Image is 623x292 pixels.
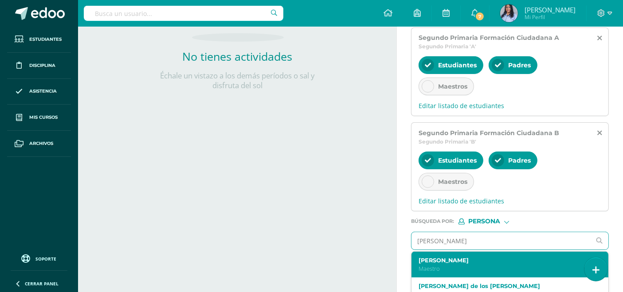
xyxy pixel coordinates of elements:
[438,156,477,164] span: Estudiantes
[29,62,55,69] span: Disciplina
[525,13,576,21] span: Mi Perfil
[7,27,71,53] a: Estudiantes
[419,265,594,273] p: Maestro
[149,71,326,90] p: Échale un vistazo a los demás períodos o sal y disfruta del sol
[419,138,476,145] span: Segundo Primaria 'B'
[84,6,283,21] input: Busca un usuario...
[508,61,531,69] span: Padres
[149,49,326,64] h2: No tienes actividades
[438,82,467,90] span: Maestros
[419,129,559,137] span: Segundo Primaria Formación Ciudadana B
[29,36,62,43] span: Estudiantes
[29,114,58,121] span: Mis cursos
[7,53,71,79] a: Disciplina
[468,219,500,224] span: Persona
[419,283,594,289] label: [PERSON_NAME] de los [PERSON_NAME]
[438,61,477,69] span: Estudiantes
[29,140,53,147] span: Archivos
[7,79,71,105] a: Asistencia
[419,197,601,205] span: Editar listado de estudiantes
[7,105,71,131] a: Mis cursos
[419,34,559,42] span: Segundo Primaria Formación Ciudadana A
[475,12,485,21] span: 7
[29,88,57,95] span: Asistencia
[525,5,576,14] span: [PERSON_NAME]
[508,156,531,164] span: Padres
[419,43,476,50] span: Segundo Primaria 'A'
[419,257,594,264] label: [PERSON_NAME]
[458,218,525,225] div: [object Object]
[500,4,518,22] img: a37438481288fc2d71df7c20fea95706.png
[438,178,467,186] span: Maestros
[411,219,454,224] span: Búsqueda por :
[7,131,71,157] a: Archivos
[419,101,601,110] span: Editar listado de estudiantes
[36,256,57,262] span: Soporte
[25,280,59,287] span: Cerrar panel
[411,232,591,249] input: Ej. Mario Galindo
[11,252,67,264] a: Soporte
